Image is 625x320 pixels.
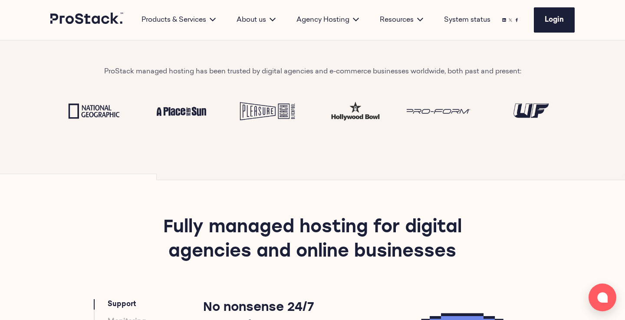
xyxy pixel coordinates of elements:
img: UF Logo [494,98,568,125]
img: National Geographic Logo [57,98,131,125]
h2: Fully managed hosting for digital agencies and online businesses [155,216,470,299]
div: Resources [369,15,434,25]
button: Open chat window [589,284,616,311]
div: Products & Services [131,15,226,25]
a: System status [444,15,490,25]
span: Login [545,16,564,23]
p: ProStack managed hosting has been trusted by digital agencies and e-commerce businesses worldwide... [104,66,521,77]
div: About us [226,15,286,25]
img: Proform Logo [407,98,480,125]
a: Support [108,299,136,310]
img: Pleasure Beach Logo [232,98,306,125]
a: Prostack logo [50,13,124,27]
img: test-hw.png [319,99,393,124]
img: A place in the sun Logo [145,98,218,125]
a: Login [534,7,575,33]
li: Support [108,299,203,310]
div: Agency Hosting [286,15,369,25]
